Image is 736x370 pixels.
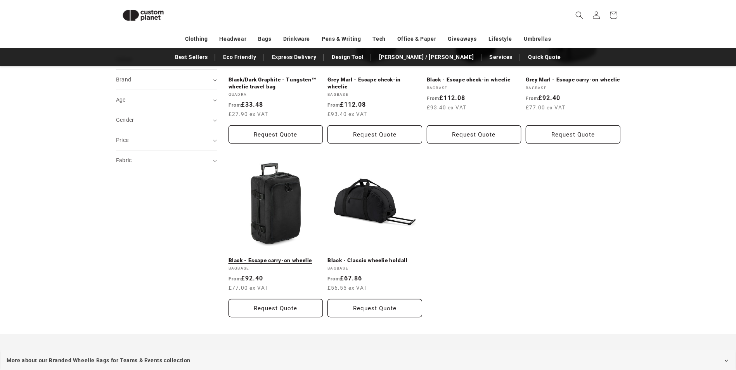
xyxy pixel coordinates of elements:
[268,50,320,64] a: Express Delivery
[485,50,516,64] a: Services
[229,257,323,264] a: Black - Escape carry-on wheelie
[229,76,323,90] a: Black/Dark Graphite - Tungsten™ wheelie travel bag
[427,125,521,144] button: Request Quote
[219,32,246,46] a: Headwear
[328,50,367,64] a: Design Tool
[327,257,422,264] a: Black - Classic wheelie holdall
[229,125,323,144] button: Request Quote
[375,50,478,64] a: [PERSON_NAME] / [PERSON_NAME]
[327,299,422,317] button: Request Quote
[524,32,551,46] a: Umbrellas
[171,50,211,64] a: Best Sellers
[185,32,208,46] a: Clothing
[571,7,588,24] summary: Search
[526,125,620,144] button: Request Quote
[7,356,190,365] span: More about our Branded Wheelie Bags for Teams & Events collection
[488,32,512,46] a: Lifestyle
[526,76,620,83] a: Grey Marl - Escape carry-on wheelie
[258,32,271,46] a: Bags
[524,50,565,64] a: Quick Quote
[116,150,217,170] summary: Fabric (0 selected)
[427,76,521,83] a: Black - Escape check-in wheelie
[397,32,436,46] a: Office & Paper
[327,125,422,144] button: Request Quote
[116,117,134,123] span: Gender
[116,3,170,28] img: Custom Planet
[116,130,217,150] summary: Price
[283,32,310,46] a: Drinkware
[116,110,217,130] summary: Gender (0 selected)
[229,299,323,317] button: Request Quote
[322,32,361,46] a: Pens & Writing
[327,76,422,90] a: Grey Marl - Escape check-in wheelie
[116,70,217,90] summary: Brand (0 selected)
[116,97,126,103] span: Age
[448,32,476,46] a: Giveaways
[219,50,260,64] a: Eco Friendly
[606,286,736,370] iframe: Chat Widget
[116,157,132,163] span: Fabric
[116,90,217,110] summary: Age (0 selected)
[116,76,132,83] span: Brand
[116,137,129,143] span: Price
[372,32,385,46] a: Tech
